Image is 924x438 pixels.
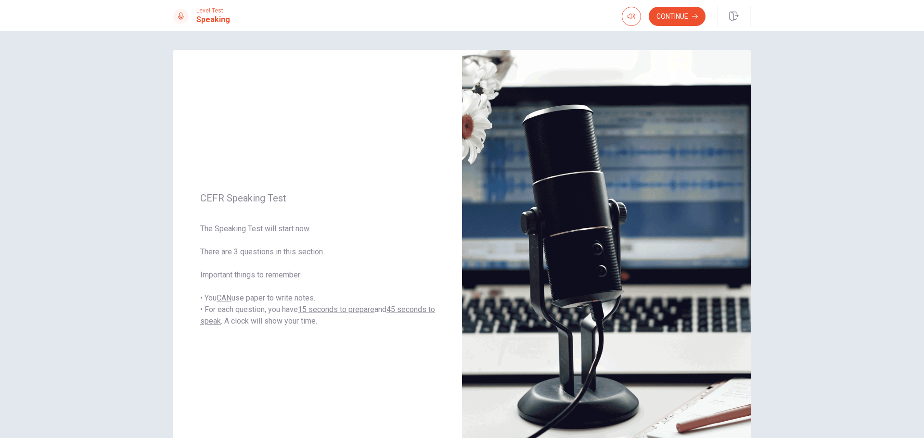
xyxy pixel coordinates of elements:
[200,192,435,204] span: CEFR Speaking Test
[298,305,374,314] u: 15 seconds to prepare
[200,223,435,327] span: The Speaking Test will start now. There are 3 questions in this section. Important things to reme...
[196,7,230,14] span: Level Test
[649,7,706,26] button: Continue
[217,293,231,302] u: CAN
[196,14,230,25] h1: Speaking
